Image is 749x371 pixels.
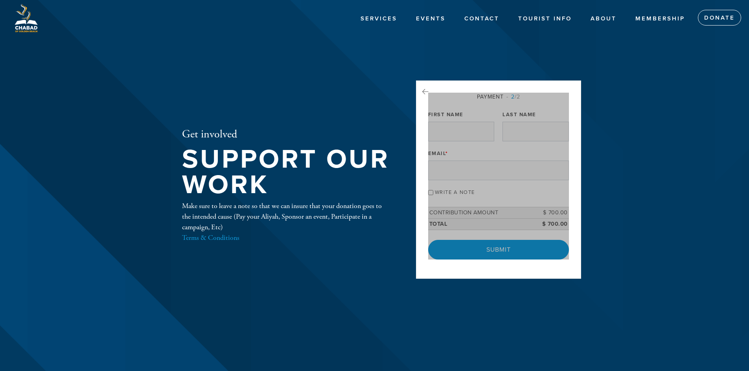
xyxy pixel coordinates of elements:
[410,11,451,26] a: Events
[458,11,505,26] a: Contact
[182,201,390,243] div: Make sure to leave a note so that we can insure that your donation goes to the intended cause (Pa...
[585,11,622,26] a: About
[12,4,40,32] img: Logo%20GB1.png
[182,128,390,141] h2: Get involved
[355,11,403,26] a: Services
[629,11,691,26] a: Membership
[512,11,578,26] a: Tourist Info
[698,10,741,26] a: Donate
[182,147,390,197] h1: Support our work
[182,233,239,242] a: Terms & Conditions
